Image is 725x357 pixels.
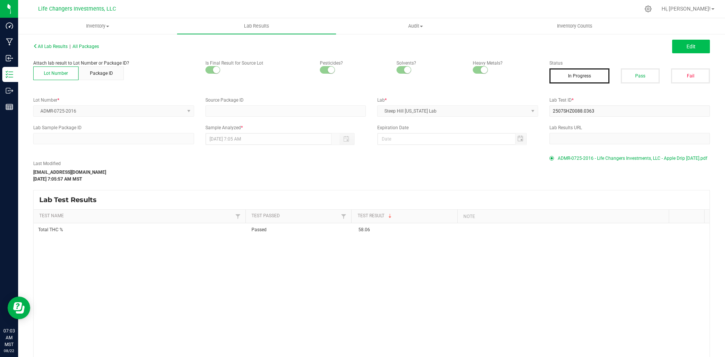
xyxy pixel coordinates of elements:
th: Note [457,210,669,223]
p: Attach lab result to Lot Number or Package ID? [33,60,194,66]
button: In Progress [549,68,610,83]
span: Edit [686,43,696,49]
a: Filter [339,212,348,221]
a: Inventory [18,18,177,34]
form-radio-button: Primary COA [549,156,554,161]
div: Manage settings [643,5,653,12]
inline-svg: Inventory [6,71,13,78]
p: Solvents? [396,60,461,66]
p: Is Final Result for Source Lot [205,60,309,66]
span: Passed [251,227,267,232]
inline-svg: Reports [6,103,13,111]
a: Test ResultSortable [358,213,455,219]
a: Test PassedSortable [251,213,339,219]
a: Audit [336,18,495,34]
inline-svg: Inbound [6,54,13,62]
span: Inventory [19,23,177,29]
a: Lab Results [177,18,336,34]
label: Lab [377,97,538,104]
span: Lab Results [234,23,279,29]
label: Lab Sample Package ID [33,124,194,131]
button: Edit [672,40,710,53]
label: Status [549,60,710,66]
span: All Lab Results [33,44,68,49]
span: Life Changers Investments, LLC [38,6,116,12]
span: Inventory Counts [547,23,603,29]
label: Lab Test ID [549,97,710,104]
span: 58.06 [358,227,370,232]
inline-svg: Outbound [6,87,13,94]
span: Audit [336,23,495,29]
inline-svg: Manufacturing [6,38,13,46]
iframe: Resource center [8,297,30,319]
label: Expiration Date [377,124,538,131]
label: Lot Number [33,97,194,104]
button: Lot Number [33,66,79,80]
a: Inventory Counts [495,18,654,34]
span: Hi, [PERSON_NAME]! [662,6,711,12]
label: Lab Results URL [549,124,710,131]
span: Total THC % [38,227,63,232]
strong: [DATE] 7:05:57 AM MST [33,176,82,182]
span: ADMR-0725-2016 - Life Changers Investments, LLC - Apple Drip [DATE].pdf [558,153,707,164]
a: Filter [233,212,242,221]
strong: [EMAIL_ADDRESS][DOMAIN_NAME] [33,170,106,175]
button: Pass [621,68,660,83]
span: | [69,44,71,49]
p: Heavy Metals? [473,60,538,66]
span: Lab Test Results [39,196,102,204]
p: Pesticides? [320,60,385,66]
a: Test NameSortable [39,213,233,219]
span: Sortable [387,213,393,219]
button: Package ID [79,66,124,80]
label: Source Package ID [205,97,366,104]
label: Last Modified [33,160,151,167]
inline-svg: Dashboard [6,22,13,29]
p: 08/22 [3,348,15,354]
span: All Packages [72,44,99,49]
p: 07:03 AM MST [3,328,15,348]
button: Fail [671,68,710,83]
label: Sample Analyzed [205,124,366,131]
